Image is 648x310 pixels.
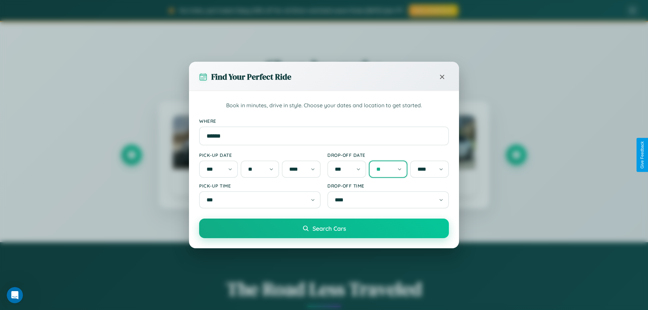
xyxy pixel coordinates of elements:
[313,225,346,232] span: Search Cars
[327,152,449,158] label: Drop-off Date
[199,101,449,110] p: Book in minutes, drive in style. Choose your dates and location to get started.
[199,152,321,158] label: Pick-up Date
[211,71,291,82] h3: Find Your Perfect Ride
[199,118,449,124] label: Where
[199,183,321,189] label: Pick-up Time
[199,219,449,238] button: Search Cars
[327,183,449,189] label: Drop-off Time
